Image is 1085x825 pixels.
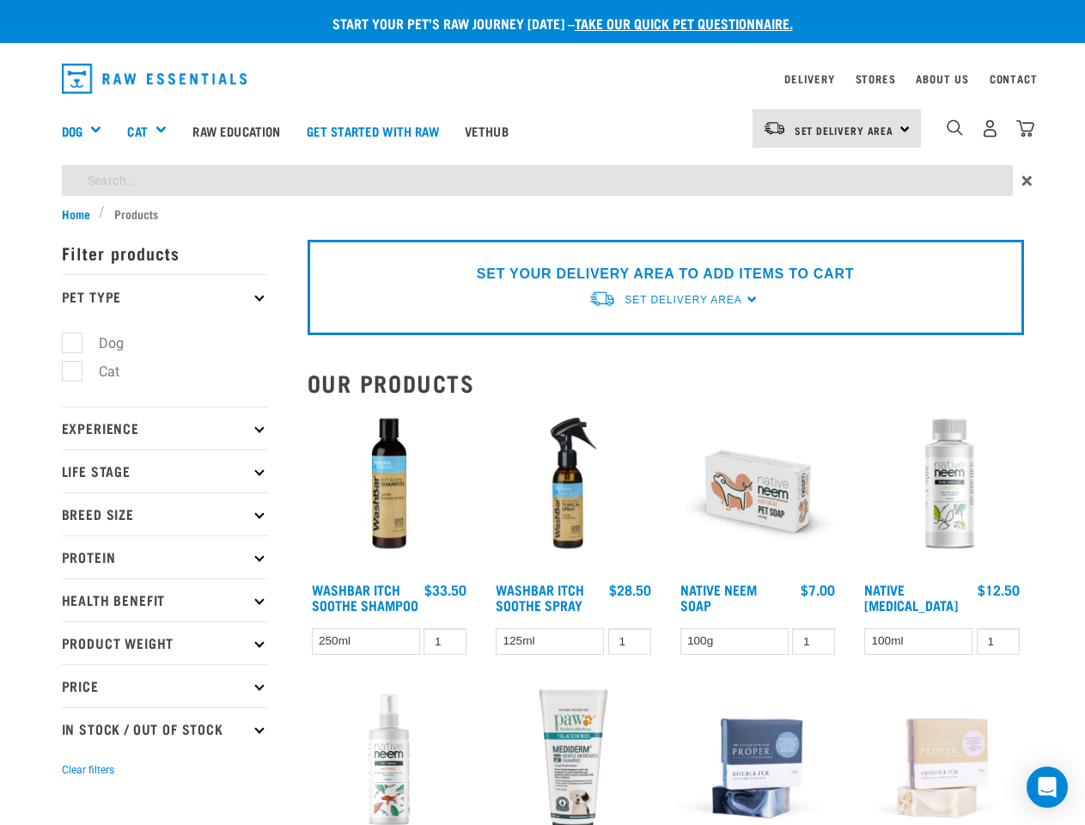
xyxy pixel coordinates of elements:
a: Dog [62,121,82,141]
div: $12.50 [978,582,1020,597]
h2: Our Products [308,370,1024,396]
a: Vethub [452,96,521,165]
img: Organic neem pet soap bar 100g green trading [676,410,840,574]
a: Native Neem Soap [680,585,757,608]
a: Cat [127,121,147,141]
a: WashBar Itch Soothe Shampoo [312,585,418,608]
img: home-icon@2x.png [1016,119,1034,137]
span: × [1021,165,1033,196]
img: Wash Bar Itch Soothe Topical Spray [491,410,655,574]
img: home-icon-1@2x.png [947,119,963,136]
div: $28.50 [609,582,651,597]
span: Set Delivery Area [795,127,894,133]
a: About Us [916,76,968,82]
p: Filter products [62,231,268,274]
div: $7.00 [801,582,835,597]
span: Home [62,205,90,223]
p: Product Weight [62,621,268,664]
a: Home [62,205,100,223]
a: WashBar Itch Soothe Spray [496,585,584,608]
p: Pet Type [62,274,268,317]
a: take our quick pet questionnaire. [575,19,793,27]
nav: breadcrumbs [62,205,1024,223]
p: Health Benefit [62,578,268,621]
div: $33.50 [424,582,466,597]
span: Set Delivery Area [625,294,741,306]
nav: dropdown navigation [48,57,1038,101]
a: Native [MEDICAL_DATA] [864,585,958,608]
p: Breed Size [62,492,268,535]
img: Native Neem Oil 100mls [860,410,1024,574]
p: Price [62,664,268,707]
input: 1 [424,628,466,655]
p: Protein [62,535,268,578]
p: Experience [62,406,268,449]
p: In Stock / Out Of Stock [62,707,268,750]
a: Delivery [784,76,834,82]
input: 1 [792,628,835,655]
input: 1 [977,628,1020,655]
img: Wash Bar Itch Soothe Shampoo [308,410,472,574]
img: van-moving.png [763,120,786,136]
p: SET YOUR DELIVERY AREA TO ADD ITEMS TO CART [477,264,854,284]
div: Open Intercom Messenger [1027,767,1068,808]
label: Dog [71,333,131,354]
a: Raw Education [180,96,293,165]
input: 1 [608,628,651,655]
a: Stores [856,76,896,82]
a: Get started with Raw [294,96,452,165]
img: user.png [981,119,999,137]
button: Clear filters [62,762,114,778]
label: Cat [71,361,126,382]
a: Contact [990,76,1038,82]
p: Life Stage [62,449,268,492]
img: van-moving.png [588,290,616,308]
input: Search... [62,165,1013,196]
img: Raw Essentials Logo [62,64,247,94]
